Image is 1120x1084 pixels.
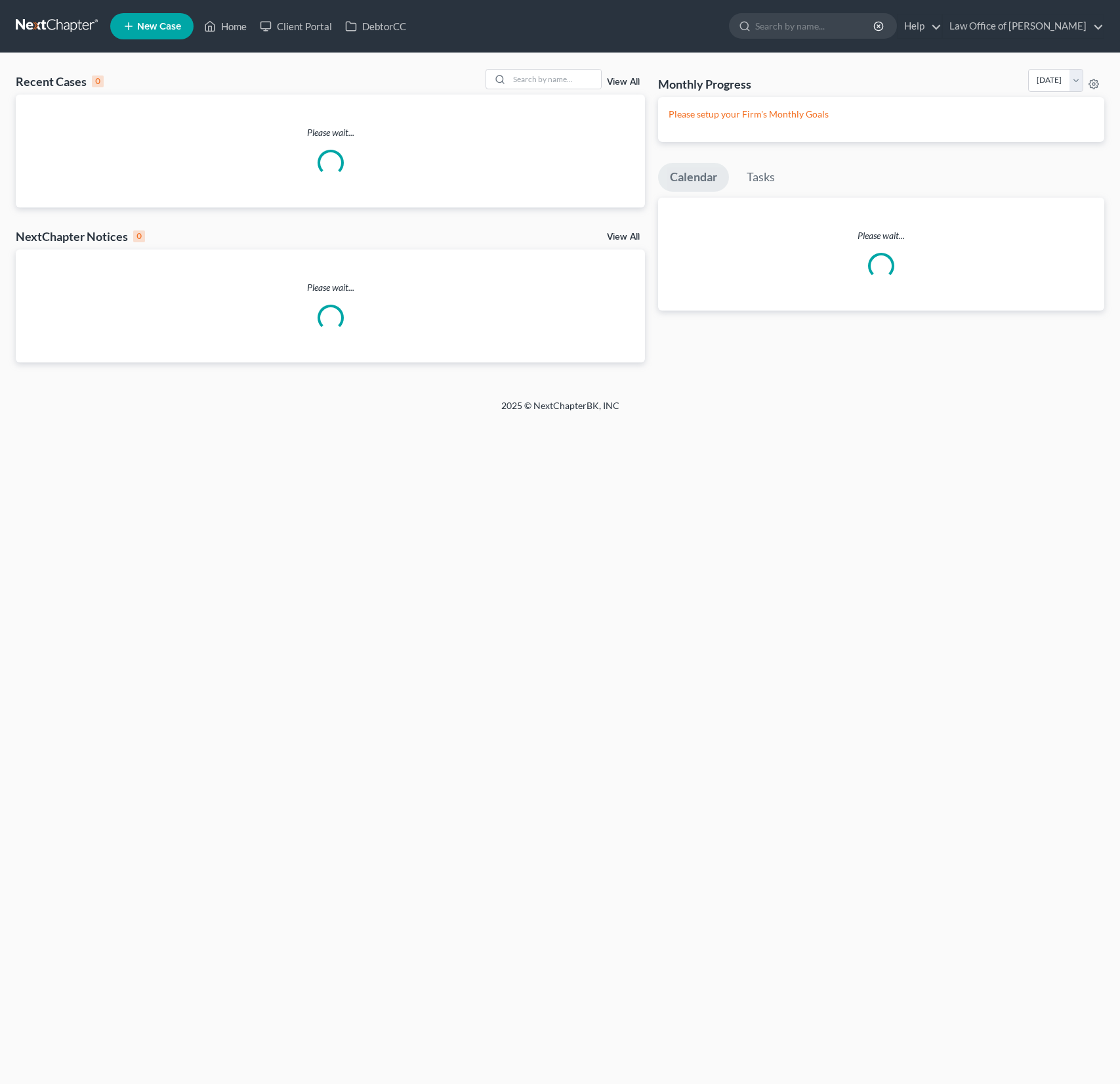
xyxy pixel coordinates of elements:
h3: Monthly Progress [658,76,751,92]
a: Tasks [735,163,787,192]
a: View All [607,77,640,87]
input: Search by name... [509,70,601,89]
div: 0 [92,76,104,87]
div: 2025 © NextChapterBK, INC [186,399,934,423]
a: Calendar [658,163,729,192]
p: Please setup your Firm's Monthly Goals [669,108,1094,121]
a: DebtorCC [339,14,413,38]
div: NextChapter Notices [16,228,145,244]
a: Client Portal [253,14,339,38]
div: Recent Cases [16,74,104,89]
a: Help [898,14,942,38]
span: New Case [137,22,181,32]
a: View All [607,232,640,242]
div: 0 [133,230,145,242]
p: Please wait... [658,229,1104,242]
input: Search by name... [755,14,875,38]
p: Please wait... [16,281,645,294]
p: Please wait... [16,126,645,139]
a: Home [197,14,253,38]
a: Law Office of [PERSON_NAME] [943,14,1104,38]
